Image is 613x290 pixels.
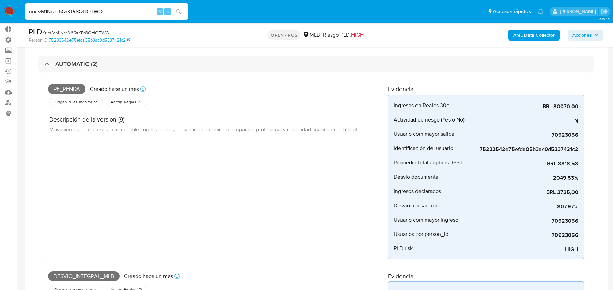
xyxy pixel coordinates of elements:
[167,8,169,15] span: s
[55,60,98,68] h3: AUTOMATIC (2)
[124,273,173,280] p: Creado hace un mes
[599,16,610,21] span: 3.157.3
[493,8,531,15] span: Accesos rápidos
[38,56,594,72] div: AUTOMATIC (2)
[538,9,544,14] a: Notificaciones
[29,37,47,43] b: Person ID
[560,8,598,15] p: juan.calo@mercadolibre.com
[49,126,362,133] span: Movimientos de recursos incompatible con los bienes, actividad económica u ocupación profesional ...
[42,29,109,36] span: # nrxfvM1Nrz06QrKPr8QHOTWO
[303,31,320,39] div: MLB
[508,30,560,41] button: AML Data Collector
[25,7,188,16] input: Buscar usuario o caso...
[601,8,608,15] a: Salir
[268,30,300,40] p: OPEN - ROS
[90,85,139,93] p: Creado hace un mes
[568,30,603,41] button: Acciones
[513,30,555,41] b: AML Data Collector
[323,31,364,39] span: Riesgo PLD:
[110,99,143,105] span: Admin. Reglas V2
[48,271,120,281] span: Desvio_integral_mlb
[157,8,162,15] span: ⌥
[48,84,85,94] span: Pf_renda
[172,7,186,16] button: search-icon
[54,99,98,105] span: Origen: rules-monitoring
[29,26,42,37] b: PLD
[572,30,592,41] span: Acciones
[49,37,130,43] a: 75233542e75efda05b3ac0d5337421c2
[351,31,364,39] span: HIGH
[49,116,362,123] h4: Descripción de la versión (9)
